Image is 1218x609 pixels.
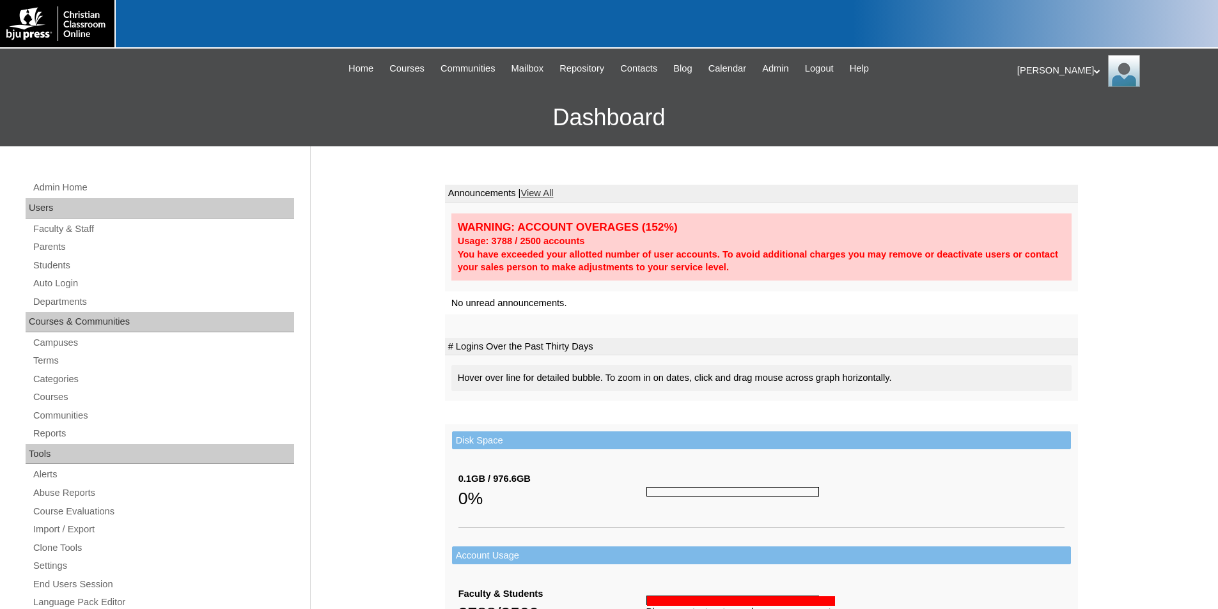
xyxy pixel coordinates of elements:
a: Communities [434,61,502,76]
a: Campuses [32,335,294,351]
span: Blog [673,61,692,76]
a: Home [342,61,380,76]
span: Logout [805,61,834,76]
a: Courses [383,61,431,76]
a: View All [520,188,553,198]
div: Users [26,198,294,219]
a: Parents [32,239,294,255]
a: Repository [553,61,611,76]
a: Mailbox [505,61,550,76]
span: Help [850,61,869,76]
div: You have exceeded your allotted number of user accounts. To avoid additional charges you may remo... [458,248,1065,274]
a: Alerts [32,466,294,482]
img: logo-white.png [6,6,108,41]
div: 0.1GB / 976.6GB [458,472,646,486]
td: No unread announcements. [445,291,1078,315]
a: End Users Session [32,576,294,592]
a: Admin [756,61,795,76]
div: WARNING: ACCOUNT OVERAGES (152%) [458,220,1065,235]
span: Mailbox [511,61,544,76]
a: Students [32,258,294,274]
td: Account Usage [452,546,1071,565]
span: Repository [559,61,604,76]
div: Courses & Communities [26,312,294,332]
a: Contacts [614,61,664,76]
span: Calendar [708,61,746,76]
td: Announcements | [445,185,1078,203]
td: # Logins Over the Past Thirty Days [445,338,1078,356]
a: Courses [32,389,294,405]
a: Help [843,61,875,76]
a: Communities [32,408,294,424]
span: Admin [762,61,789,76]
a: Admin Home [32,180,294,196]
a: Terms [32,353,294,369]
a: Blog [667,61,698,76]
div: [PERSON_NAME] [1017,55,1205,87]
a: Settings [32,558,294,574]
span: Communities [441,61,496,76]
div: Hover over line for detailed bubble. To zoom in on dates, click and drag mouse across graph horiz... [451,365,1072,391]
a: Categories [32,371,294,387]
span: Home [348,61,373,76]
td: Disk Space [452,431,1071,450]
strong: Usage: 3788 / 2500 accounts [458,236,585,246]
h3: Dashboard [6,89,1212,146]
a: Faculty & Staff [32,221,294,237]
a: Abuse Reports [32,485,294,501]
a: Course Evaluations [32,504,294,520]
a: Auto Login [32,275,294,291]
a: Departments [32,294,294,310]
a: Import / Export [32,521,294,537]
a: Clone Tools [32,540,294,556]
div: Tools [26,444,294,465]
a: Reports [32,426,294,442]
a: Calendar [702,61,753,76]
div: 0% [458,486,646,511]
span: Contacts [620,61,657,76]
a: Logout [799,61,840,76]
span: Courses [389,61,425,76]
img: Esther Loredo [1108,55,1140,87]
div: Faculty & Students [458,587,646,601]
